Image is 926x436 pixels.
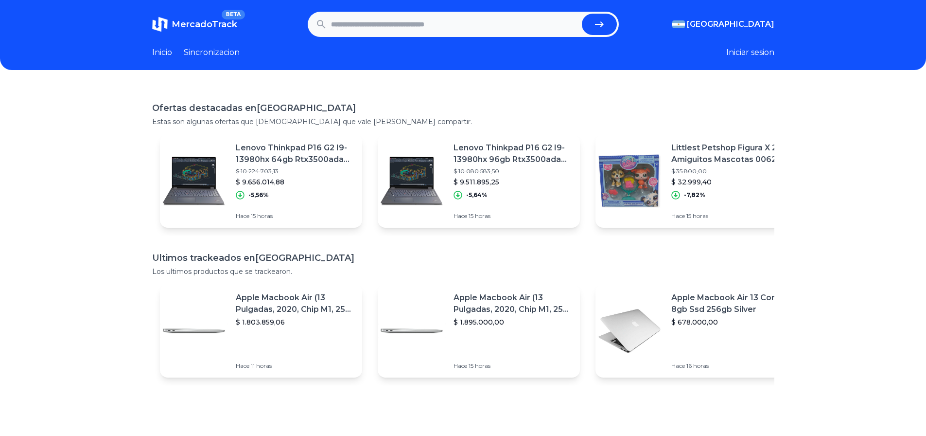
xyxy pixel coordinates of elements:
[454,212,572,220] p: Hace 15 horas
[454,167,572,175] p: $ 10.080.583,50
[671,362,790,370] p: Hace 16 horas
[454,362,572,370] p: Hace 15 horas
[222,10,245,19] span: BETA
[184,47,240,58] a: Sincronizacion
[671,317,790,327] p: $ 678.000,00
[152,251,774,265] h1: Ultimos trackeados en [GEOGRAPHIC_DATA]
[454,317,572,327] p: $ 1.895.000,00
[160,147,228,215] img: Featured image
[160,134,362,228] a: Featured imageLenovo Thinkpad P16 G2 I9-13980hx 64gb Rtx3500ada 2tbssd$ 10.224.703,13$ 9.656.014,...
[378,284,580,378] a: Featured imageApple Macbook Air (13 Pulgadas, 2020, Chip M1, 256 Gb De Ssd, 8 Gb De Ram) - Plata$...
[172,19,237,30] span: MercadoTrack
[454,142,572,165] p: Lenovo Thinkpad P16 G2 I9-13980hx 96gb Rtx3500ada 1tbssd
[671,142,790,165] p: Littlest Petshop Figura X 2 Amiguitos Mascotas 00620 Serie 2
[672,20,685,28] img: Argentina
[236,317,354,327] p: $ 1.803.859,06
[671,212,790,220] p: Hace 15 horas
[378,134,580,228] a: Featured imageLenovo Thinkpad P16 G2 I9-13980hx 96gb Rtx3500ada 1tbssd$ 10.080.583,50$ 9.511.895,...
[160,284,362,378] a: Featured imageApple Macbook Air (13 Pulgadas, 2020, Chip M1, 256 Gb De Ssd, 8 Gb De Ram) - Plata$...
[236,167,354,175] p: $ 10.224.703,13
[378,147,446,215] img: Featured image
[236,142,354,165] p: Lenovo Thinkpad P16 G2 I9-13980hx 64gb Rtx3500ada 2tbssd
[671,167,790,175] p: $ 35.800,00
[378,297,446,365] img: Featured image
[672,18,774,30] button: [GEOGRAPHIC_DATA]
[454,177,572,187] p: $ 9.511.895,25
[726,47,774,58] button: Iniciar sesion
[152,101,774,115] h1: Ofertas destacadas en [GEOGRAPHIC_DATA]
[160,297,228,365] img: Featured image
[466,191,488,199] p: -5,64%
[236,177,354,187] p: $ 9.656.014,88
[236,212,354,220] p: Hace 15 horas
[595,284,798,378] a: Featured imageApple Macbook Air 13 Core I5 8gb Ssd 256gb Silver$ 678.000,00Hace 16 horas
[236,292,354,315] p: Apple Macbook Air (13 Pulgadas, 2020, Chip M1, 256 Gb De Ssd, 8 Gb De Ram) - Plata
[236,362,354,370] p: Hace 11 horas
[687,18,774,30] span: [GEOGRAPHIC_DATA]
[595,134,798,228] a: Featured imageLittlest Petshop Figura X 2 Amiguitos Mascotas 00620 Serie 2$ 35.800,00$ 32.999,40-...
[152,17,237,32] a: MercadoTrackBETA
[248,191,269,199] p: -5,56%
[684,191,705,199] p: -7,82%
[454,292,572,315] p: Apple Macbook Air (13 Pulgadas, 2020, Chip M1, 256 Gb De Ssd, 8 Gb De Ram) - Plata
[671,177,790,187] p: $ 32.999,40
[152,267,774,276] p: Los ultimos productos que se trackearon.
[595,297,664,365] img: Featured image
[595,147,664,215] img: Featured image
[152,17,168,32] img: MercadoTrack
[152,47,172,58] a: Inicio
[152,117,774,127] p: Estas son algunas ofertas que [DEMOGRAPHIC_DATA] que vale [PERSON_NAME] compartir.
[671,292,790,315] p: Apple Macbook Air 13 Core I5 8gb Ssd 256gb Silver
